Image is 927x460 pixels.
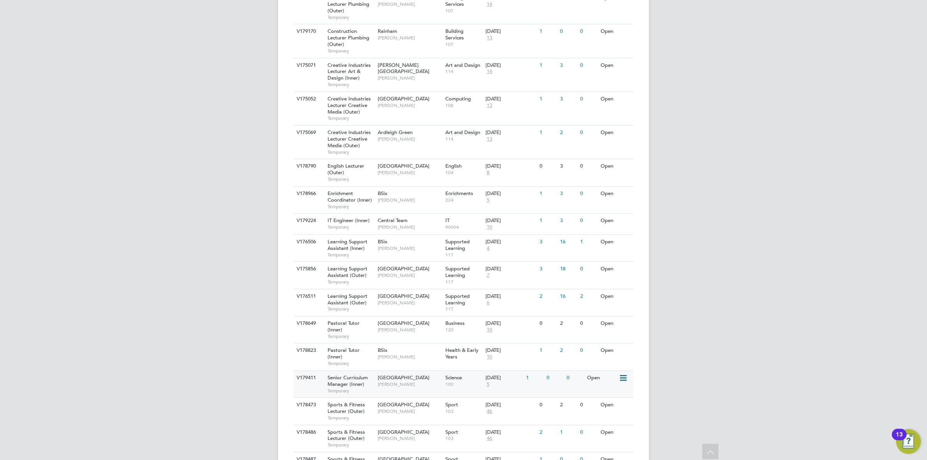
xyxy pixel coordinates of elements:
[486,1,493,8] span: 14
[378,129,413,136] span: Ardleigh Green
[328,129,371,149] span: Creative Industries Lecturer Creative Media (Outer)
[445,136,482,142] span: 114
[445,8,482,14] span: 107
[486,354,493,360] span: 10
[558,425,578,440] div: 1
[578,24,598,39] div: 0
[445,374,462,381] span: Science
[445,435,482,441] span: 103
[445,170,482,176] span: 104
[378,381,441,387] span: [PERSON_NAME]
[445,163,462,169] span: English
[486,190,536,197] div: [DATE]
[486,170,491,176] span: 8
[378,293,430,299] span: [GEOGRAPHIC_DATA]
[445,293,470,306] span: Supported Learning
[486,96,536,102] div: [DATE]
[328,306,374,312] span: Temporary
[295,262,322,276] div: V175856
[328,163,364,176] span: English Lecturer (Outer)
[486,266,536,272] div: [DATE]
[524,371,544,385] div: 1
[599,316,632,331] div: Open
[599,214,632,228] div: Open
[328,115,374,121] span: Temporary
[599,159,632,173] div: Open
[445,429,458,435] span: Sport
[599,289,632,304] div: Open
[445,408,482,414] span: 103
[445,129,480,136] span: Art and Design
[378,190,387,197] span: BSix
[445,197,482,203] span: 224
[599,343,632,358] div: Open
[565,371,585,385] div: 0
[558,398,578,412] div: 2
[295,343,322,358] div: V178823
[486,224,493,231] span: 10
[378,354,441,360] span: [PERSON_NAME]
[378,197,441,203] span: [PERSON_NAME]
[538,159,558,173] div: 0
[328,360,374,367] span: Temporary
[558,126,578,140] div: 2
[486,239,536,245] div: [DATE]
[486,300,491,306] span: 6
[599,187,632,201] div: Open
[295,92,322,106] div: V175052
[378,170,441,176] span: [PERSON_NAME]
[378,265,430,272] span: [GEOGRAPHIC_DATA]
[538,235,558,249] div: 3
[578,398,598,412] div: 0
[295,371,322,385] div: V179411
[328,217,370,224] span: IT Engineer (Inner)
[445,95,471,102] span: Computing
[578,214,598,228] div: 0
[896,435,903,445] div: 13
[378,1,441,7] span: [PERSON_NAME]
[445,62,480,68] span: Art and Design
[378,408,441,414] span: [PERSON_NAME]
[295,24,322,39] div: V179170
[445,102,482,109] span: 108
[328,374,368,387] span: Senior Curriculum Manager (Inner)
[295,126,322,140] div: V175069
[599,398,632,412] div: Open
[599,235,632,249] div: Open
[378,102,441,109] span: [PERSON_NAME]
[578,92,598,106] div: 0
[486,62,536,69] div: [DATE]
[378,401,430,408] span: [GEOGRAPHIC_DATA]
[328,252,374,258] span: Temporary
[378,347,387,353] span: BSix
[538,316,558,331] div: 0
[599,126,632,140] div: Open
[585,371,619,385] div: Open
[578,58,598,73] div: 0
[486,375,522,381] div: [DATE]
[378,435,441,441] span: [PERSON_NAME]
[486,245,491,252] span: 4
[486,272,491,279] span: 7
[378,238,387,245] span: BSix
[558,159,578,173] div: 3
[599,262,632,276] div: Open
[578,289,598,304] div: 2
[328,62,371,81] span: Creative Industries Lecturer Art & Design (Inner)
[328,388,374,394] span: Temporary
[295,425,322,440] div: V178486
[578,235,598,249] div: 1
[378,75,441,81] span: [PERSON_NAME]
[378,327,441,333] span: [PERSON_NAME]
[328,149,374,155] span: Temporary
[445,381,482,387] span: 100
[486,347,536,354] div: [DATE]
[445,238,470,251] span: Supported Learning
[538,24,558,39] div: 1
[328,347,360,360] span: Pastoral Tutor (Inner)
[445,265,470,278] span: Supported Learning
[378,429,430,435] span: [GEOGRAPHIC_DATA]
[445,279,482,285] span: 117
[295,235,322,249] div: V176506
[295,159,322,173] div: V178790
